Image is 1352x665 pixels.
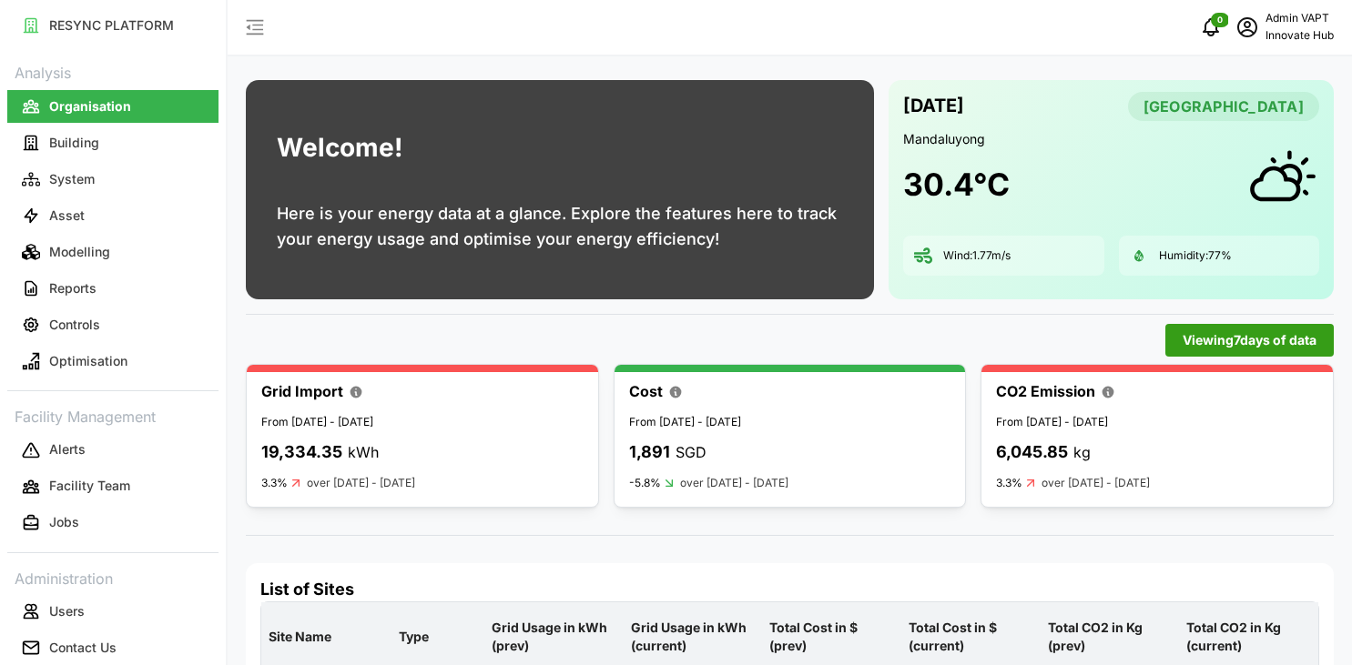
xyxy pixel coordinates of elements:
[49,97,131,116] p: Organisation
[49,207,85,225] p: Asset
[903,91,964,121] p: [DATE]
[395,613,481,660] p: Type
[629,476,661,490] p: -5.8%
[7,234,219,270] a: Modelling
[996,476,1022,490] p: 3.3%
[7,507,219,539] button: Jobs
[7,163,219,196] button: System
[7,270,219,307] a: Reports
[49,243,110,261] p: Modelling
[7,343,219,379] a: Optimisation
[49,16,174,35] p: RESYNC PLATFORM
[49,477,130,495] p: Facility Team
[260,578,1319,601] h4: List of Sites
[903,165,1010,205] h1: 30.4 °C
[1159,248,1232,264] p: Humidity: 77 %
[7,90,219,123] button: Organisation
[7,631,219,664] button: Contact Us
[1193,9,1229,45] button: notifications
[261,380,343,403] p: Grid Import
[261,476,288,490] p: 3.3%
[49,639,117,657] p: Contact Us
[1229,9,1266,45] button: schedule
[1042,475,1150,492] p: over [DATE] - [DATE]
[680,475,788,492] p: over [DATE] - [DATE]
[7,595,219,628] button: Users
[7,308,219,341] button: Controls
[1073,441,1091,464] p: kg
[7,505,219,541] a: Jobs
[7,58,219,85] p: Analysis
[1144,93,1304,120] span: [GEOGRAPHIC_DATA]
[7,469,219,505] a: Facility Team
[1266,10,1334,27] p: Admin VAPT
[943,248,1011,264] p: Wind: 1.77 m/s
[348,441,379,464] p: kWh
[261,414,584,431] p: From [DATE] - [DATE]
[277,201,843,252] p: Here is your energy data at a glance. Explore the features here to track your energy usage and op...
[996,380,1095,403] p: CO2 Emission
[49,134,99,152] p: Building
[261,439,342,466] p: 19,334.35
[7,199,219,232] button: Asset
[7,307,219,343] a: Controls
[49,440,86,458] p: Alerts
[7,470,219,503] button: Facility Team
[7,9,219,42] button: RESYNC PLATFORM
[7,564,219,590] p: Administration
[1165,324,1334,357] button: Viewing7days of data
[7,345,219,378] button: Optimisation
[307,475,415,492] p: over [DATE] - [DATE]
[629,439,670,466] p: 1,891
[7,272,219,305] button: Reports
[1266,27,1334,45] p: Innovate Hub
[265,613,388,660] p: Site Name
[7,125,219,161] a: Building
[7,161,219,197] a: System
[1183,325,1316,356] span: Viewing 7 days of data
[49,352,127,370] p: Optimisation
[7,126,219,159] button: Building
[629,414,951,431] p: From [DATE] - [DATE]
[7,7,219,44] a: RESYNC PLATFORM
[629,380,663,403] p: Cost
[49,170,95,188] p: System
[7,593,219,630] a: Users
[676,441,706,464] p: SGD
[49,279,97,297] p: Reports
[49,602,85,620] p: Users
[7,434,219,467] button: Alerts
[903,130,1319,148] p: Mandaluyong
[7,236,219,268] button: Modelling
[7,432,219,469] a: Alerts
[1217,14,1223,26] span: 0
[996,439,1068,466] p: 6,045.85
[7,402,219,428] p: Facility Management
[996,414,1318,431] p: From [DATE] - [DATE]
[7,88,219,125] a: Organisation
[7,197,219,234] a: Asset
[49,316,100,334] p: Controls
[49,513,79,531] p: Jobs
[277,128,402,167] h1: Welcome!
